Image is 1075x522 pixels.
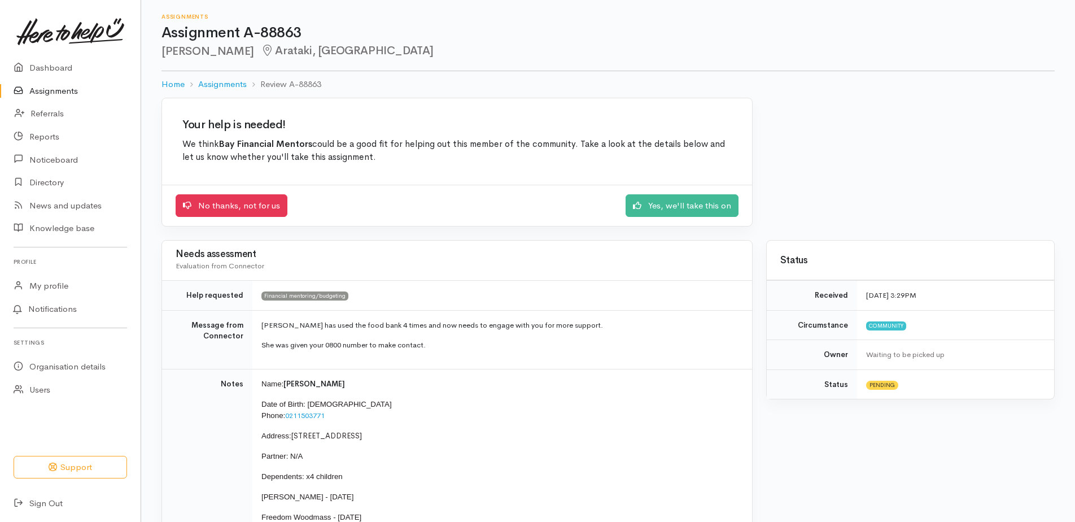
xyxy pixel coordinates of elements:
font: [STREET_ADDRESS] [291,431,362,441]
span: Pending [866,381,898,390]
time: [DATE] 3:29PM [866,290,916,300]
p: She was given your 0800 number to make contact. [261,340,738,351]
a: Assignments [198,78,247,91]
h6: Settings [14,335,127,350]
span: Arataki, [GEOGRAPHIC_DATA] [261,43,434,58]
span: Dependents: x4 children [261,472,343,481]
span: Financial mentoring/budgeting [261,292,348,301]
td: Message from Connector [162,310,252,369]
div: Waiting to be picked up [866,349,1041,360]
span: [PERSON_NAME] [283,379,345,389]
span: Partner: N/A [261,452,303,460]
p: We think could be a good fit for helping out this member of the community. Take a look at the det... [182,138,732,164]
h6: Assignments [161,14,1055,20]
h3: Status [780,255,1041,266]
b: Bay Financial Mentors [219,138,312,150]
td: Help requested [162,281,252,311]
h2: Your help is needed! [182,119,732,131]
span: Community [866,321,906,330]
td: Circumstance [767,310,857,340]
button: Support [14,456,127,479]
td: Owner [767,340,857,370]
h3: Needs assessment [176,249,738,260]
h1: Assignment A-88863 [161,25,1055,41]
h6: Profile [14,254,127,269]
td: Status [767,369,857,399]
a: 0211503771 [285,411,325,420]
span: Freedom Woodmass - [DATE] [261,513,361,521]
p: [PERSON_NAME] has used the food bank 4 times and now needs to engage with you for more support. [261,320,738,331]
a: No thanks, not for us [176,194,287,217]
span: Date of Birth: [DEMOGRAPHIC_DATA] Phone: [261,400,392,420]
span: Address: [261,432,291,440]
a: Yes, we'll take this on [626,194,738,217]
a: Home [161,78,185,91]
li: Review A-88863 [247,78,321,91]
span: Name: [261,380,283,388]
td: Received [767,281,857,311]
nav: breadcrumb [161,71,1055,98]
span: [PERSON_NAME] - [DATE] [261,493,353,501]
h2: [PERSON_NAME] [161,45,1055,58]
span: Evaluation from Connector [176,261,264,271]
